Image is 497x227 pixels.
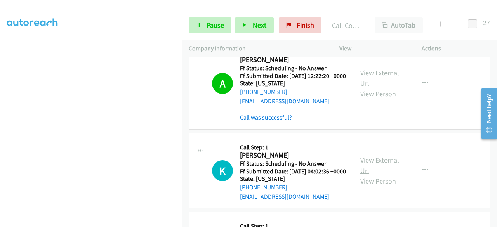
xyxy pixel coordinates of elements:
[475,83,497,144] iframe: Resource Center
[253,21,266,29] span: Next
[235,17,274,33] button: Next
[240,55,344,64] h2: [PERSON_NAME]
[189,17,231,33] a: Pause
[360,156,399,175] a: View External Url
[240,114,292,121] a: Call was successful?
[360,68,399,88] a: View External Url
[360,89,396,98] a: View Person
[240,175,346,183] h5: State: [US_STATE]
[240,72,346,80] h5: Ff Submitted Date: [DATE] 12:22:20 +0000
[240,144,346,151] h5: Call Step: 1
[360,177,396,185] a: View Person
[207,21,224,29] span: Pause
[240,97,329,105] a: [EMAIL_ADDRESS][DOMAIN_NAME]
[212,73,233,94] h1: A
[240,160,346,168] h5: Ff Status: Scheduling - No Answer
[212,160,233,181] div: The call is yet to be attempted
[189,44,325,53] p: Company Information
[339,44,408,53] p: View
[422,44,490,53] p: Actions
[240,64,346,72] h5: Ff Status: Scheduling - No Answer
[483,17,490,28] div: 27
[240,184,287,191] a: [PHONE_NUMBER]
[240,168,346,175] h5: Ff Submitted Date: [DATE] 04:02:36 +0000
[212,160,233,181] h1: K
[375,17,423,33] button: AutoTab
[240,193,329,200] a: [EMAIL_ADDRESS][DOMAIN_NAME]
[240,80,346,87] h5: State: [US_STATE]
[240,151,344,160] h2: [PERSON_NAME]
[279,17,321,33] a: Finish
[332,20,361,31] p: Call Completed
[297,21,314,29] span: Finish
[240,88,287,95] a: [PHONE_NUMBER]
